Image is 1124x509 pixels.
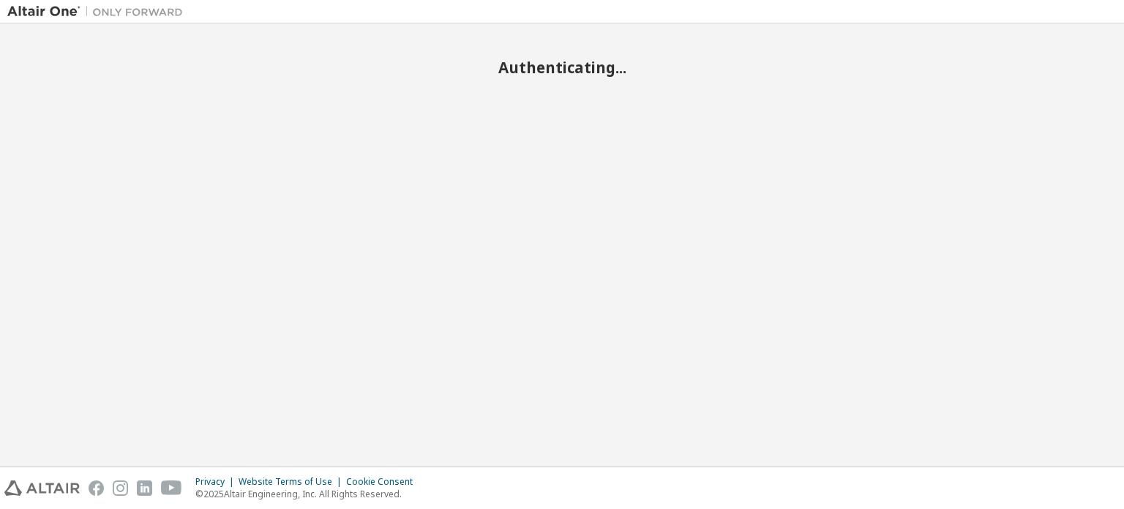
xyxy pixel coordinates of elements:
[161,480,182,496] img: youtube.svg
[195,476,239,488] div: Privacy
[4,480,80,496] img: altair_logo.svg
[113,480,128,496] img: instagram.svg
[239,476,346,488] div: Website Terms of Use
[7,58,1117,77] h2: Authenticating...
[346,476,421,488] div: Cookie Consent
[89,480,104,496] img: facebook.svg
[7,4,190,19] img: Altair One
[137,480,152,496] img: linkedin.svg
[195,488,421,500] p: © 2025 Altair Engineering, Inc. All Rights Reserved.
